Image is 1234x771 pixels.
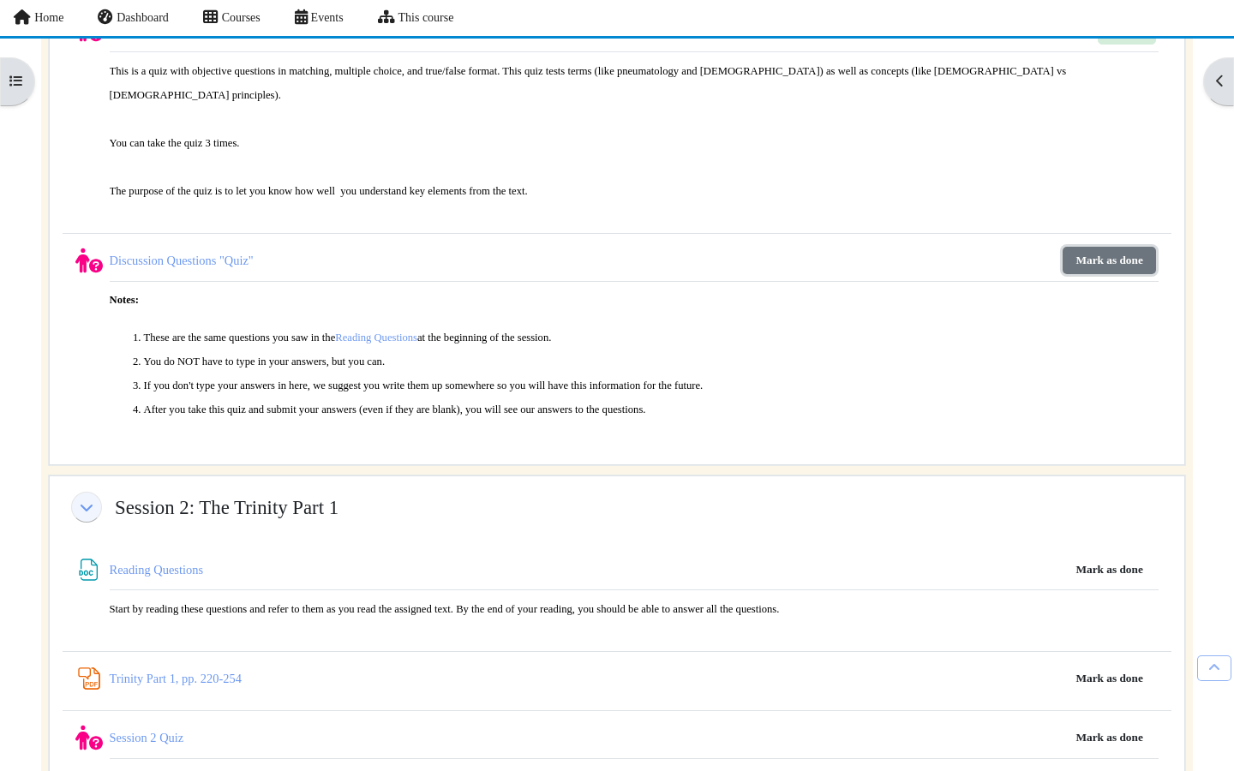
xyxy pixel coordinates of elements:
span: Home [34,11,63,24]
a: Reading Questions [335,332,417,344]
p: This is a quiz with objective questions in matching, multiple choice, and true/false format. This... [110,59,1159,203]
strong: Notes: [110,294,139,306]
p: Start by reading these questions and refer to them as you read the assigned text. By the end of y... [110,597,1159,621]
a: Trinity Part 1, pp. 220-254 [110,672,242,685]
li: You do NOT have to type in your answers, but you can. [144,350,1159,374]
button: Mark Session 2 Quiz as done [1063,724,1156,751]
span: Dashboard [117,11,169,24]
a: Reading Questions [110,563,207,577]
span: This course [398,11,454,24]
li: After you take this quiz and submit your answers (even if they are blank), you will see our answe... [144,397,1159,421]
button: Mark Reading Questions as done [1063,556,1156,583]
span: Events [311,11,344,24]
button: Mark Trinity Part 1, pp. 220-254 as done [1063,665,1156,692]
li: These are the same questions you saw in the at the beginning of the session. [144,326,1159,350]
a: Session 2 Quiz [110,731,184,744]
a: Session 2: The Trinity Part 1 [71,492,102,523]
span: Courses [222,11,261,24]
a: Session 2: The Trinity Part 1 [115,496,338,519]
a: Discussion Questions "Quiz" [110,254,254,267]
button: Mark Discussion Questions "Quiz" as done [1063,247,1156,274]
span: Collapse [71,494,101,521]
li: If you don't type your answers in here, we suggest you write them up somewhere so you will have t... [144,374,1159,397]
